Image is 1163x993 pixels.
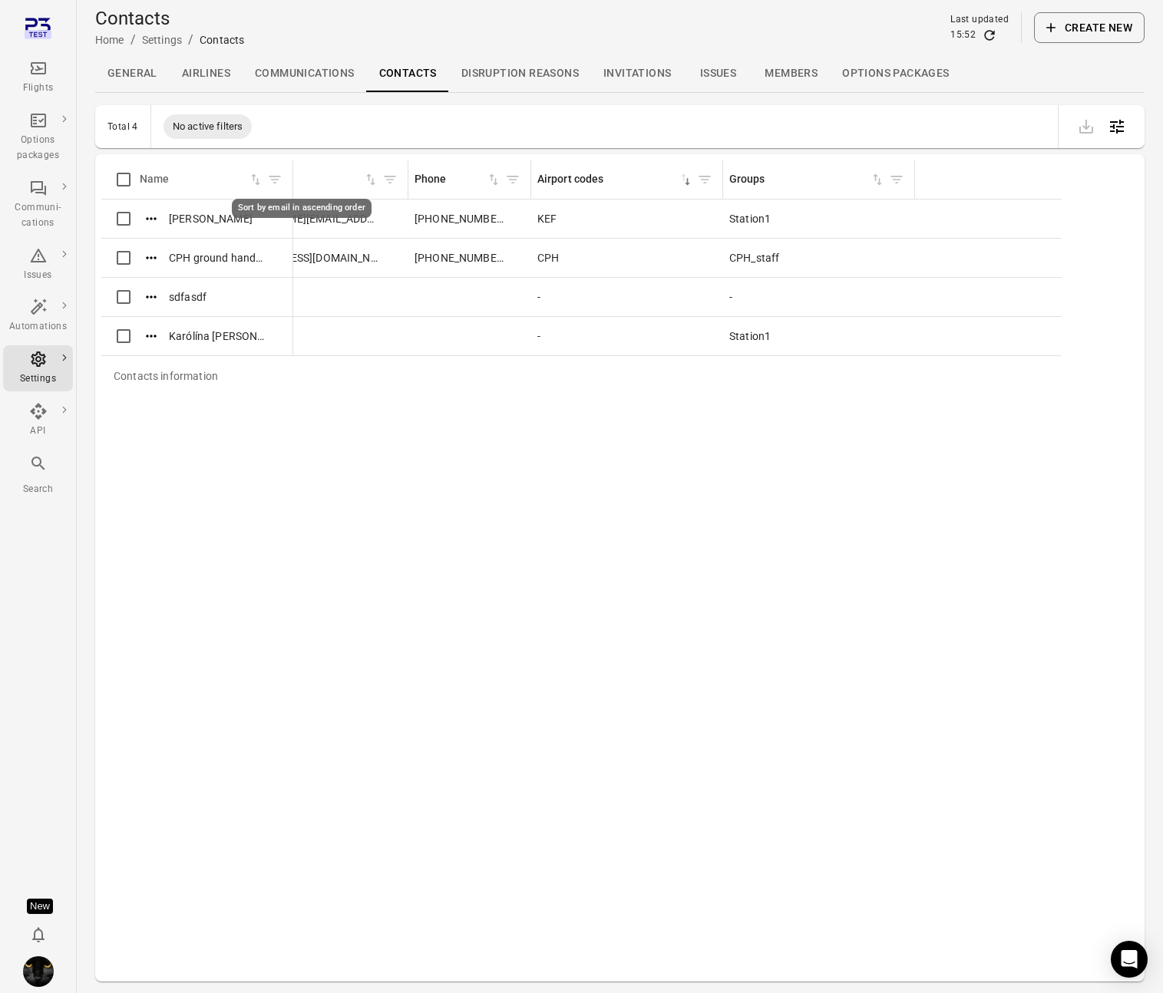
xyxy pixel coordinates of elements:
a: Settings [142,34,182,46]
a: Flights [3,54,73,101]
a: Airlines [170,55,243,92]
span: [EMAIL_ADDRESS][DOMAIN_NAME] [223,250,381,266]
span: Karólína [PERSON_NAME] [169,328,265,344]
li: / [131,31,136,49]
a: Invitations [591,55,683,92]
button: Create new [1034,12,1145,43]
span: [PHONE_NUMBER] [415,250,504,266]
div: Sort by email in ascending order [232,199,372,218]
div: Name [140,171,248,188]
table: Contacts information [25,160,1138,396]
span: CPH [537,250,559,266]
a: Settings [3,345,73,391]
button: Actions [140,207,163,230]
a: General [95,55,170,92]
button: Actions [140,285,163,308]
span: Phone [415,171,501,188]
button: Actions [140,325,163,348]
img: images [23,956,54,987]
div: - [537,289,717,305]
div: Last updated [950,12,1009,28]
span: Station1 [729,328,771,344]
button: Notifications [23,919,54,950]
span: Airport codes [537,171,693,188]
div: 15:52 [950,28,976,43]
button: Iris [17,950,60,993]
a: API [3,398,73,444]
div: - [729,289,909,305]
a: Contacts [367,55,449,92]
span: KEF [537,211,557,226]
button: Filter by airport codes [693,168,716,191]
button: Actions [140,246,163,269]
span: [PHONE_NUMBER] [415,211,504,226]
div: Contacts information [101,356,230,396]
div: Groups [729,171,870,188]
div: Settings [9,371,67,387]
a: Members [752,55,830,92]
div: - [537,328,717,344]
button: Search [3,450,73,501]
button: Filter by name [263,168,286,191]
div: Options packages [9,133,67,163]
div: Total 4 [107,121,138,132]
div: Search [9,482,67,497]
a: Issues [683,55,752,92]
a: Communi-cations [3,174,73,236]
div: Sort by email in ascending order [223,171,378,188]
span: Please make a selection to export [1071,118,1102,133]
a: Automations [3,293,73,339]
div: Phone [415,171,486,188]
nav: Breadcrumbs [95,31,244,49]
div: Issues [9,268,67,283]
div: Automations [9,319,67,335]
h1: Contacts [95,6,244,31]
button: Filter by phone [501,168,524,191]
div: Sort by groups in ascending order [729,171,885,188]
a: Communications [243,55,367,92]
button: Open table configuration [1102,111,1132,142]
div: Communi-cations [9,200,67,231]
button: Refresh data [982,28,997,43]
span: [PERSON_NAME] [169,211,253,226]
button: Filter by groups [885,168,908,191]
li: / [188,31,193,49]
span: CPH ground handling [169,250,265,266]
span: Name [140,171,263,188]
div: Contacts [200,32,244,48]
div: Sort by phone in ascending order [415,171,501,188]
a: Issues [3,242,73,288]
div: Open Intercom Messenger [1111,941,1148,978]
a: Options packages [3,107,73,168]
div: Tooltip anchor [27,899,53,914]
span: Groups [729,171,885,188]
div: Cancel sorting for airport codes [537,171,693,188]
div: API [9,424,67,439]
div: Local navigation [95,55,1145,92]
span: CPH_staff [729,250,779,266]
div: Sort by name in ascending order [140,171,263,188]
button: Filter by email [378,168,401,191]
span: Email [223,171,378,188]
span: Station1 [729,211,771,226]
a: Options packages [830,55,961,92]
div: Airport codes [537,171,678,188]
span: No active filters [164,119,253,134]
a: Home [95,34,124,46]
span: sdfasdf [169,289,206,305]
div: Flights [9,81,67,96]
a: Disruption reasons [449,55,591,92]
